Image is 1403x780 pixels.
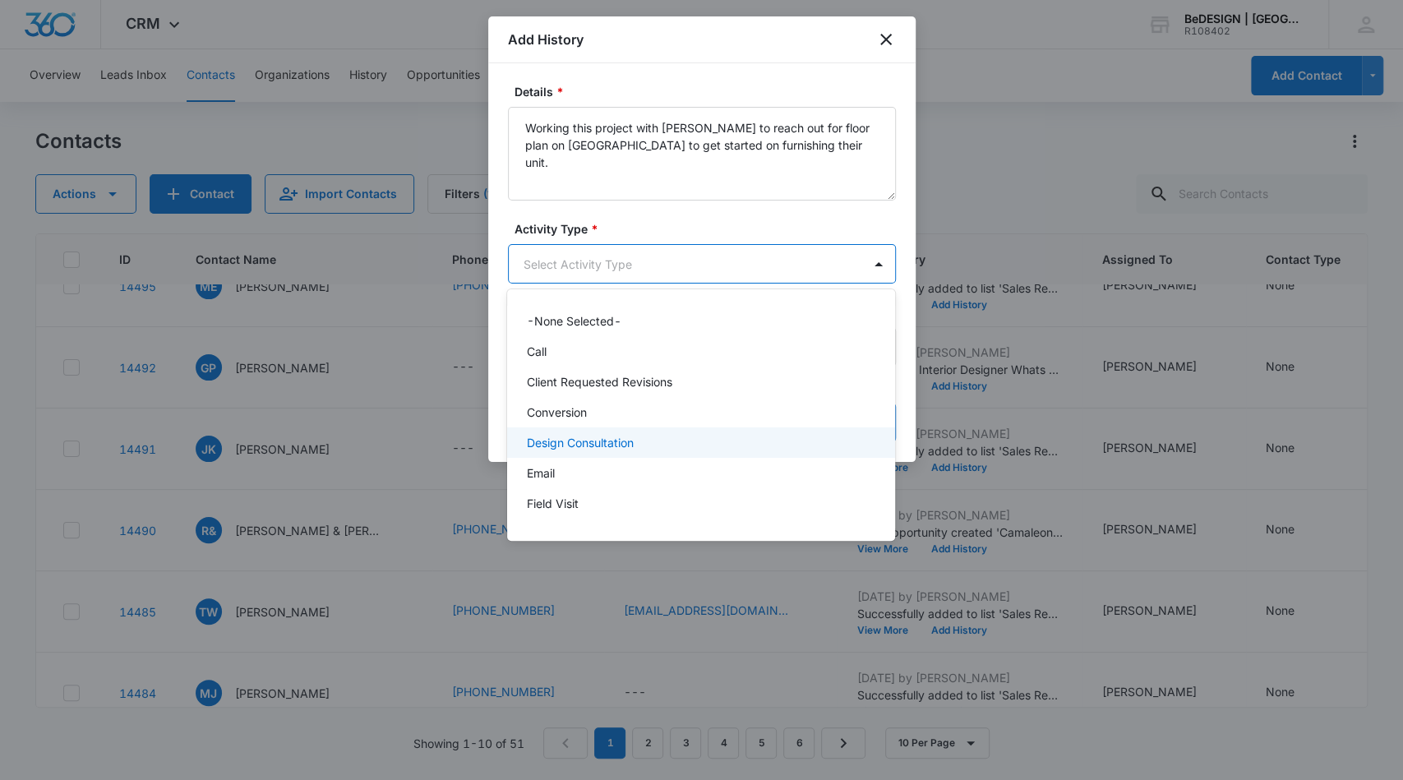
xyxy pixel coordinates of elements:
p: -None Selected- [527,312,621,330]
p: Field Visit [527,495,579,512]
p: Conversion [527,404,587,421]
p: Follow Up #1 [527,525,597,542]
p: Design Consultation [527,434,634,451]
p: Call [527,343,547,360]
p: Email [527,464,555,482]
p: Client Requested Revisions [527,373,672,390]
